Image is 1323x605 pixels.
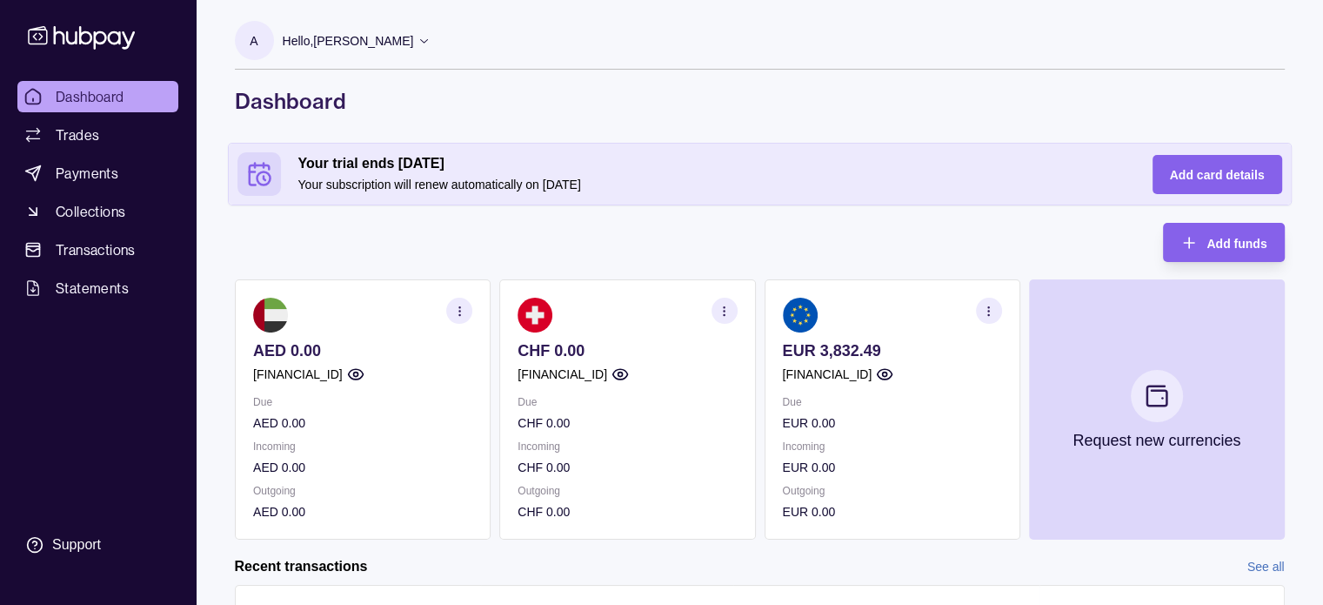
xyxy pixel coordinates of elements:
p: Due [518,393,737,412]
a: Dashboard [17,81,178,112]
span: Transactions [56,239,136,260]
button: Add card details [1153,155,1282,194]
h2: Recent transactions [235,557,368,576]
p: Outgoing [782,481,1001,501]
p: [FINANCIAL_ID] [782,365,872,384]
a: Payments [17,158,178,189]
a: Transactions [17,234,178,266]
p: EUR 0.00 [782,413,1001,433]
p: AED 0.00 [253,458,472,477]
p: EUR 0.00 [782,502,1001,521]
div: Support [52,535,101,555]
p: EUR 3,832.49 [782,341,1001,360]
span: Trades [56,124,99,145]
p: CHF 0.00 [518,341,737,360]
a: Statements [17,272,178,304]
p: Incoming [253,437,472,456]
span: Payments [56,163,118,184]
a: Support [17,527,178,563]
p: [FINANCIAL_ID] [253,365,343,384]
p: CHF 0.00 [518,413,737,433]
p: A [250,31,257,50]
a: Trades [17,119,178,151]
p: Due [253,393,472,412]
p: [FINANCIAL_ID] [518,365,607,384]
p: Request new currencies [1072,431,1240,450]
p: Incoming [782,437,1001,456]
p: AED 0.00 [253,413,472,433]
p: EUR 0.00 [782,458,1001,477]
p: Outgoing [518,481,737,501]
a: Collections [17,196,178,227]
p: CHF 0.00 [518,458,737,477]
a: See all [1247,557,1285,576]
span: Dashboard [56,86,124,107]
p: Incoming [518,437,737,456]
p: AED 0.00 [253,502,472,521]
span: Add card details [1170,168,1265,182]
img: ae [253,298,288,333]
span: Add funds [1206,237,1266,251]
h2: Your trial ends [DATE] [298,154,1118,173]
p: Due [782,393,1001,412]
p: Your subscription will renew automatically on [DATE] [298,175,1118,194]
button: Add funds [1163,223,1284,262]
button: Request new currencies [1028,279,1284,540]
p: Outgoing [253,481,472,501]
img: ch [518,298,552,333]
span: Statements [56,278,129,299]
p: CHF 0.00 [518,502,737,521]
span: Collections [56,201,125,222]
img: eu [782,298,817,333]
p: AED 0.00 [253,341,472,360]
p: Hello, [PERSON_NAME] [283,31,414,50]
h1: Dashboard [235,87,1285,115]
